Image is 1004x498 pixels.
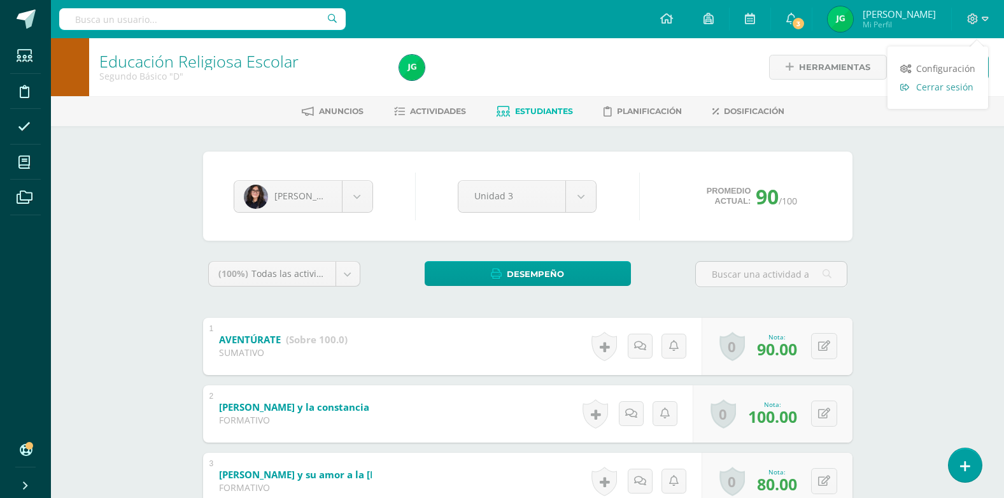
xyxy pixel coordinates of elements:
a: 0 [719,332,745,361]
div: Segundo Básico 'D' [99,70,384,82]
span: 90.00 [757,338,797,360]
b: [PERSON_NAME] y su amor a la [DEMOGRAPHIC_DATA] [219,468,473,481]
a: Dosificación [712,101,784,122]
a: Actividades [394,101,466,122]
span: Desempeño [507,262,564,286]
div: FORMATIVO [219,414,372,426]
span: 100.00 [748,406,797,427]
input: Buscar una actividad aquí... [696,262,847,287]
img: 3be3290ebffd3b5bea6b162082321ce5.png [244,185,268,209]
a: Configuración [887,59,988,78]
strong: (Sobre 100.0) [286,333,348,346]
span: Actividades [410,106,466,116]
a: (100%)Todas las actividades de esta unidad [209,262,360,286]
a: Desempeño [425,261,631,286]
a: Unidad 3 [458,181,596,212]
span: [PERSON_NAME] [863,8,936,20]
span: Herramientas [799,55,870,79]
span: 90 [756,183,779,210]
span: Todas las actividades de esta unidad [251,267,409,280]
b: [PERSON_NAME] y la constancia [219,401,369,413]
img: c5e6a7729ce0d31aadaf9fc218af694a.png [828,6,853,32]
div: SUMATIVO [219,346,348,359]
a: [PERSON_NAME] [234,181,372,212]
a: Planificación [604,101,682,122]
a: Anuncios [302,101,364,122]
div: Nota: [757,467,797,476]
span: Promedio actual: [707,186,751,206]
h1: Educación Religiosa Escolar [99,52,384,70]
a: Educación Religiosa Escolar [99,50,299,72]
div: Nota: [757,332,797,341]
span: Planificación [617,106,682,116]
span: Cerrar sesión [916,81,973,93]
img: c5e6a7729ce0d31aadaf9fc218af694a.png [399,55,425,80]
a: [PERSON_NAME] y su amor a la [DEMOGRAPHIC_DATA] [219,465,540,485]
a: Herramientas [769,55,887,80]
span: [PERSON_NAME] [274,190,346,202]
span: Estudiantes [515,106,573,116]
span: Mi Perfil [863,19,936,30]
span: Unidad 3 [474,181,549,211]
a: Cerrar sesión [887,78,988,96]
a: 0 [719,467,745,496]
b: AVENTÚRATE [219,333,281,346]
div: Nota: [748,400,797,409]
span: 80.00 [757,473,797,495]
span: (100%) [218,267,248,280]
a: Estudiantes [497,101,573,122]
a: [PERSON_NAME] y la constancia [219,397,436,418]
span: Dosificación [724,106,784,116]
span: Configuración [916,62,975,75]
input: Busca un usuario... [59,8,346,30]
a: 0 [711,399,736,429]
span: Anuncios [319,106,364,116]
a: AVENTÚRATE (Sobre 100.0) [219,330,348,350]
span: /100 [779,195,797,207]
span: 3 [791,17,805,31]
div: FORMATIVO [219,481,372,494]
